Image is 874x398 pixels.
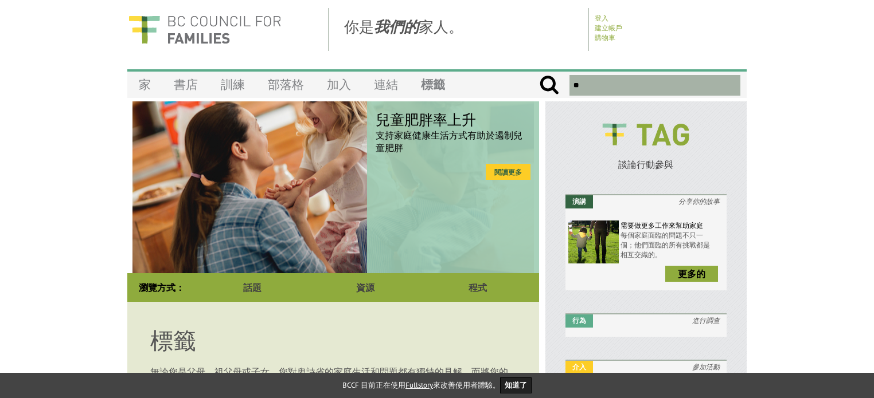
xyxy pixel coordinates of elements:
font: 你是 [344,17,374,36]
a: Fullstory [405,380,433,390]
font: 更多的 [678,268,705,279]
font: 我們的 [374,17,419,36]
a: 閱讀更多 [486,164,530,180]
a: 程式 [422,273,534,302]
font: 行為 [572,316,586,325]
font: 知道了 [505,381,527,389]
a: 登入 [595,14,608,22]
font: 參加活動 [692,362,720,371]
font: 演講 [572,197,586,206]
button: 知道了 [500,377,532,393]
font: 瀏覽方式： [139,282,185,293]
font: 標籤 [150,325,196,355]
font: 話題 [243,282,262,293]
font: 連結 [374,77,398,92]
font: 加入 [327,77,351,92]
font: 兒童肥胖率上升 [376,110,476,129]
font: 家人。 [419,17,463,36]
font: 進行調查 [692,316,720,325]
font: 部落格 [268,77,304,92]
a: 談論行動參與 [565,147,727,171]
img: 卑詩省家庭委員會 [127,8,282,51]
font: 訓練 [221,77,245,92]
a: 書店 [162,71,209,98]
a: 家 [127,71,162,98]
font: 閱讀更多 [494,168,522,176]
font: 書店 [174,77,198,92]
font: BCCF 目前正在使用 [342,380,405,390]
a: 加入 [315,71,362,98]
img: BCCF 的 TAG 標誌 [594,113,697,156]
a: 更多的 [665,266,718,282]
font: 支持家庭健康生活方式有助於遏制兒童肥胖 [376,129,522,153]
font: 談論行動參與 [618,159,673,170]
a: 資源 [309,273,421,302]
font: 介入 [572,362,586,371]
a: 連結 [362,71,409,98]
font: 資源 [356,282,374,293]
a: 訓練 [209,71,256,98]
font: 來改善使用者體驗。 [433,380,500,390]
a: 部落格 [256,71,315,98]
font: 每個家庭面臨的問題不只一個；他們面臨的所有挑戰都是相互交織的。 [621,231,710,259]
font: 家 [139,77,151,92]
a: 建立帳戶 [595,23,622,32]
a: 購物車 [595,33,615,42]
font: 程式 [469,282,487,293]
font: 需要做更多工作來幫助家庭 [621,220,703,230]
input: Submit [539,75,559,96]
a: 標籤 [409,71,456,98]
font: 分享你的故事 [678,197,720,206]
font: 標籤 [421,77,445,92]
